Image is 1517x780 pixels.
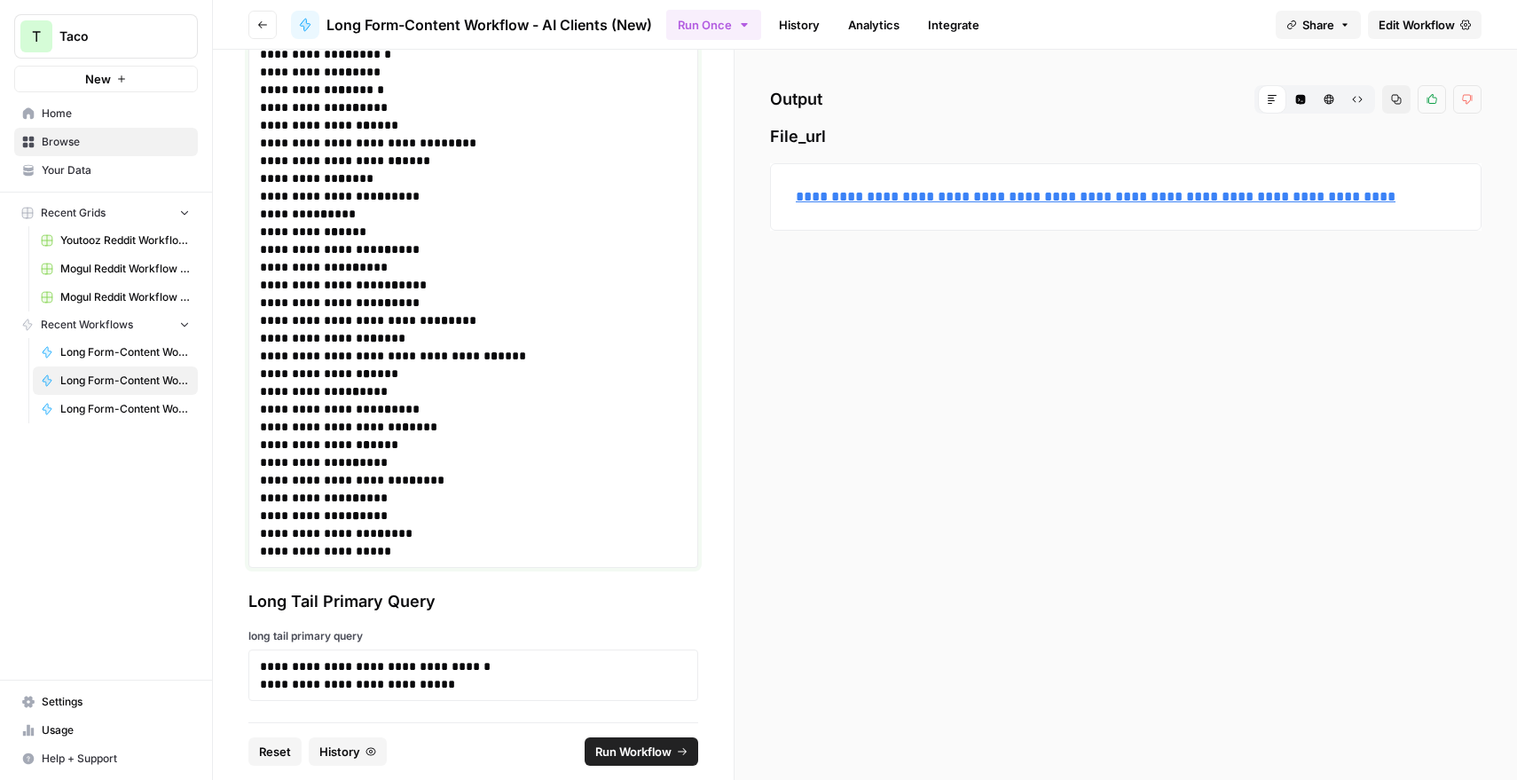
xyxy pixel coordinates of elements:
[60,232,190,248] span: Youtooz Reddit Workflow Grid
[1276,11,1361,39] button: Share
[59,28,167,45] span: Taco
[41,205,106,221] span: Recent Grids
[42,694,190,710] span: Settings
[32,26,41,47] span: T
[85,70,111,88] span: New
[42,751,190,767] span: Help + Support
[42,106,190,122] span: Home
[259,743,291,760] span: Reset
[248,589,698,614] div: Long Tail Primary Query
[309,737,387,766] button: History
[60,344,190,360] span: Long Form-Content Workflow - B2B Clients
[14,200,198,226] button: Recent Grids
[666,10,761,40] button: Run Once
[60,261,190,277] span: Mogul Reddit Workflow Grid (1)
[60,401,190,417] span: Long Form-Content Workflow - All Clients (New)
[291,11,652,39] a: Long Form-Content Workflow - AI Clients (New)
[33,283,198,311] a: Mogul Reddit Workflow Grid
[14,716,198,745] a: Usage
[1302,16,1334,34] span: Share
[14,745,198,773] button: Help + Support
[33,226,198,255] a: Youtooz Reddit Workflow Grid
[248,628,698,644] label: long tail primary query
[319,743,360,760] span: History
[768,11,830,39] a: History
[14,156,198,185] a: Your Data
[917,11,990,39] a: Integrate
[326,14,652,35] span: Long Form-Content Workflow - AI Clients (New)
[33,255,198,283] a: Mogul Reddit Workflow Grid (1)
[14,311,198,338] button: Recent Workflows
[42,134,190,150] span: Browse
[42,162,190,178] span: Your Data
[14,66,198,92] button: New
[41,317,133,333] span: Recent Workflows
[1379,16,1455,34] span: Edit Workflow
[1368,11,1482,39] a: Edit Workflow
[33,395,198,423] a: Long Form-Content Workflow - All Clients (New)
[60,373,190,389] span: Long Form-Content Workflow - AI Clients (New)
[33,338,198,366] a: Long Form-Content Workflow - B2B Clients
[14,128,198,156] a: Browse
[14,688,198,716] a: Settings
[42,722,190,738] span: Usage
[14,99,198,128] a: Home
[14,14,198,59] button: Workspace: Taco
[585,737,698,766] button: Run Workflow
[770,124,1482,149] span: File_url
[837,11,910,39] a: Analytics
[595,743,672,760] span: Run Workflow
[770,85,1482,114] h2: Output
[33,366,198,395] a: Long Form-Content Workflow - AI Clients (New)
[60,289,190,305] span: Mogul Reddit Workflow Grid
[248,737,302,766] button: Reset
